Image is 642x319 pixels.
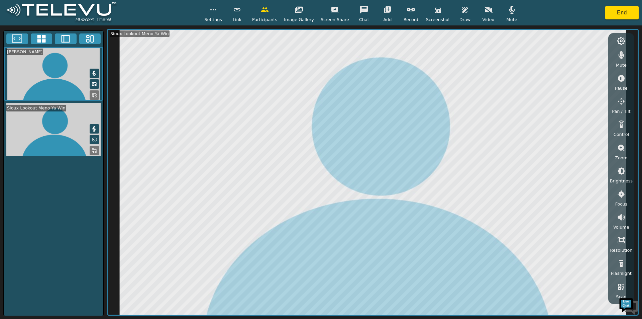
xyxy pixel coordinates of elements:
[605,6,639,19] button: End
[6,49,43,55] div: [PERSON_NAME]
[110,30,170,37] div: Sioux Lookout Meno Ya Win
[39,84,92,152] span: We're online!
[90,135,99,144] button: Picture in Picture
[404,16,418,23] span: Record
[90,90,99,100] button: Replace Feed
[90,124,99,134] button: Mute
[90,69,99,78] button: Mute
[613,224,629,230] span: Volume
[611,270,632,276] span: Flashlight
[6,105,66,111] div: Sioux Lookout Meno Ya Win
[252,16,277,23] span: Participants
[426,16,450,23] span: Screenshot
[614,131,629,138] span: Control
[615,155,627,161] span: Zoom
[3,183,127,206] textarea: Type your message and hit 'Enter'
[110,3,126,19] div: Minimize live chat window
[384,16,392,23] span: Add
[3,0,119,25] img: logoWhite.png
[6,33,28,44] button: Fullscreen
[616,62,627,68] span: Mute
[612,108,630,114] span: Pan / Tilt
[610,178,633,184] span: Brightness
[359,16,369,23] span: Chat
[321,16,349,23] span: Screen Share
[615,85,628,91] span: Pause
[79,33,101,44] button: Three Window Medium
[615,201,628,207] span: Focus
[11,31,28,48] img: d_736959983_company_1615157101543_736959983
[90,146,99,155] button: Replace Feed
[616,294,626,300] span: Scan
[506,16,517,23] span: Mute
[35,35,112,44] div: Chat with us now
[459,16,470,23] span: Draw
[31,33,52,44] button: 4x4
[204,16,222,23] span: Settings
[55,33,77,44] button: Two Window Medium
[619,296,639,316] img: Chat Widget
[483,16,495,23] span: Video
[233,16,241,23] span: Link
[90,79,99,89] button: Picture in Picture
[610,247,632,253] span: Resolution
[284,16,314,23] span: Image Gallery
